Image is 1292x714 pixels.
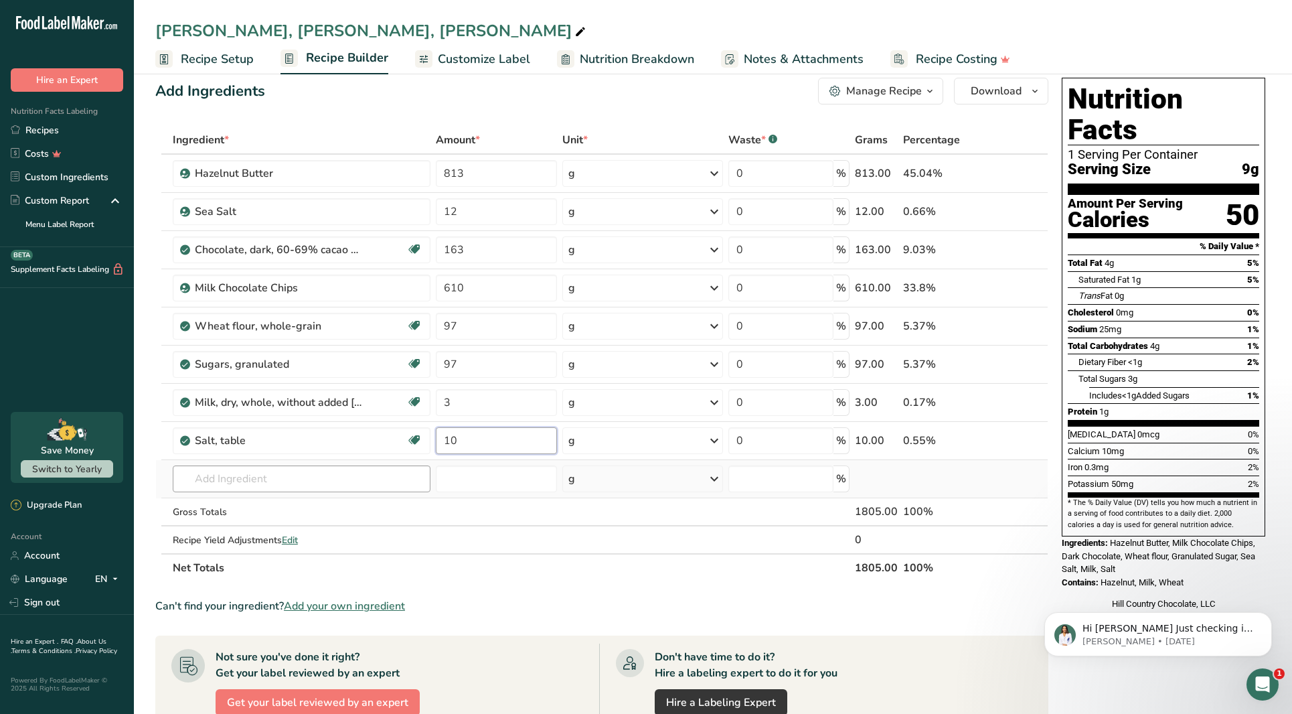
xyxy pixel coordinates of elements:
[1078,374,1126,384] span: Total Sugars
[890,44,1010,74] a: Recipe Costing
[76,646,117,656] a: Privacy Policy
[568,242,575,258] div: g
[173,505,430,519] div: Gross Totals
[1247,258,1259,268] span: 5%
[1248,429,1259,439] span: 0%
[1226,198,1259,233] div: 50
[903,280,985,296] div: 33.8%
[95,571,123,587] div: EN
[1242,161,1259,178] span: 9g
[11,499,82,512] div: Upgrade Plan
[903,165,985,182] div: 45.04%
[903,504,985,520] div: 100%
[1068,341,1148,351] span: Total Carbohydrates
[1078,291,1101,301] i: Trans
[11,567,68,591] a: Language
[855,356,898,372] div: 97.00
[195,280,362,296] div: Milk Chocolate Chips
[1062,538,1108,548] span: Ingredients:
[173,466,430,492] input: Add Ingredient
[1116,307,1133,317] span: 0mg
[195,318,362,334] div: Wheat flour, whole-grain
[855,433,898,449] div: 10.00
[1068,161,1151,178] span: Serving Size
[195,204,362,220] div: Sea Salt
[1078,291,1113,301] span: Fat
[1068,479,1109,489] span: Potassium
[1247,275,1259,285] span: 5%
[1068,446,1100,456] span: Calcium
[846,83,922,99] div: Manage Recipe
[284,598,405,614] span: Add your own ingredient
[32,463,102,476] span: Switch to Yearly
[1111,479,1133,489] span: 50mg
[280,43,388,75] a: Recipe Builder
[818,78,943,104] button: Manage Recipe
[1068,462,1082,472] span: Iron
[216,649,400,681] div: Not sure you've done it right? Get your label reviewed by an expert
[1247,390,1259,401] span: 1%
[1274,668,1285,679] span: 1
[195,356,362,372] div: Sugars, granulated
[41,443,94,457] div: Save Money
[181,50,254,68] span: Recipe Setup
[855,280,898,296] div: 610.00
[855,318,898,334] div: 97.00
[744,50,864,68] span: Notes & Attachments
[568,395,575,411] div: g
[855,504,898,520] div: 1805.00
[916,50,997,68] span: Recipe Costing
[1068,307,1114,317] span: Cholesterol
[1084,462,1109,472] span: 0.3mg
[1246,668,1279,701] iframe: Intercom live chat
[306,49,388,67] span: Recipe Builder
[21,460,113,478] button: Switch to Yearly
[855,395,898,411] div: 3.00
[568,471,575,487] div: g
[1128,374,1137,384] span: 3g
[557,44,694,74] a: Nutrition Breakdown
[195,165,362,182] div: Hazelnut Butter
[568,433,575,449] div: g
[195,242,362,258] div: Chocolate, dark, 60-69% cacao solids
[971,83,1022,99] span: Download
[1115,291,1124,301] span: 0g
[568,280,575,296] div: g
[1099,407,1109,417] span: 1g
[1078,357,1126,367] span: Dietary Fiber
[195,433,362,449] div: Salt, table
[11,68,123,92] button: Hire an Expert
[11,250,33,261] div: BETA
[155,80,265,102] div: Add Ingredients
[855,532,898,548] div: 0
[1101,577,1184,587] span: Hazelnut, Milk, Wheat
[903,356,985,372] div: 5.37%
[903,242,985,258] div: 9.03%
[1247,307,1259,317] span: 0%
[155,44,254,74] a: Recipe Setup
[1102,446,1124,456] span: 10mg
[1068,238,1259,255] section: % Daily Value *
[1247,357,1259,367] span: 2%
[1099,324,1121,334] span: 25mg
[1131,275,1141,285] span: 1g
[1137,429,1159,439] span: 0mcg
[903,318,985,334] div: 5.37%
[903,132,960,148] span: Percentage
[1068,407,1097,417] span: Protein
[11,646,76,656] a: Terms & Conditions .
[173,533,430,547] div: Recipe Yield Adjustments
[1068,498,1259,530] section: * The % Daily Value (DV) tells you how much a nutrient in a serving of food contributes to a dail...
[1128,357,1142,367] span: <1g
[1062,577,1099,587] span: Contains:
[852,553,900,581] th: 1805.00
[855,204,898,220] div: 12.00
[227,695,408,711] span: Get your label reviewed by an expert
[728,132,777,148] div: Waste
[11,676,123,693] div: Powered By FoodLabelMaker © 2025 All Rights Reserved
[1062,538,1255,574] span: Hazelnut Butter, Milk Chocolate Chips, Dark Chocolate, Wheat flour, Granulated Sugar, Sea Salt, M...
